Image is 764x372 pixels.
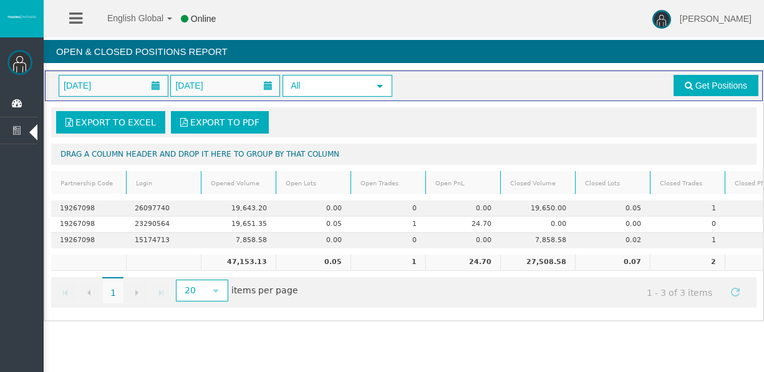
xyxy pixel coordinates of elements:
[44,40,764,63] h4: Open & Closed Positions Report
[56,111,165,134] a: Export to Excel
[128,175,200,192] a: Login
[191,14,216,24] span: Online
[51,217,126,233] td: 19267098
[51,200,126,217] td: 19267098
[695,81,747,91] span: Get Positions
[503,175,574,192] a: Closed Volume
[201,233,276,248] td: 7,858.58
[650,255,725,271] td: 2
[276,233,351,248] td: 0.00
[575,255,650,271] td: 0.07
[730,287,740,297] span: Refresh
[60,77,95,94] span: [DATE]
[177,281,204,300] span: 20
[125,281,148,303] a: Go to the next page
[425,255,500,271] td: 24.70
[276,255,351,271] td: 0.05
[680,14,752,24] span: [PERSON_NAME]
[578,175,649,192] a: Closed Lots
[173,281,298,301] span: items per page
[650,217,725,233] td: 0
[203,175,274,192] a: Opened Volume
[54,281,77,303] a: Go to the first page
[84,288,94,298] span: Go to the previous page
[276,200,351,217] td: 0.00
[51,233,126,248] td: 19267098
[725,281,746,302] a: Refresh
[500,217,575,233] td: 0.00
[351,255,425,271] td: 1
[201,200,276,217] td: 19,643.20
[132,288,142,298] span: Go to the next page
[75,117,156,127] span: Export to Excel
[575,200,650,217] td: 0.05
[428,175,499,192] a: Open PnL
[650,233,725,248] td: 1
[60,288,70,298] span: Go to the first page
[190,117,259,127] span: Export to PDF
[500,255,575,271] td: 27,508.58
[102,277,123,303] span: 1
[171,111,269,134] a: Export to PDF
[201,217,276,233] td: 19,651.35
[78,281,100,303] a: Go to the previous page
[284,76,369,95] span: All
[278,175,349,192] a: Open Lots
[172,77,206,94] span: [DATE]
[126,217,201,233] td: 23290564
[91,13,163,23] span: English Global
[276,217,351,233] td: 0.05
[652,10,671,29] img: user-image
[156,288,166,298] span: Go to the last page
[51,144,757,165] div: Drag a column header and drop it here to group by that column
[6,14,37,19] img: logo.svg
[351,217,425,233] td: 1
[353,175,424,192] a: Open Trades
[375,81,385,91] span: select
[636,281,724,304] span: 1 - 3 of 3 items
[351,233,425,248] td: 0
[201,255,276,271] td: 47,153.13
[351,200,425,217] td: 0
[650,200,725,217] td: 1
[500,200,575,217] td: 19,650.00
[211,286,221,296] span: select
[652,175,723,192] a: Closed Trades
[575,233,650,248] td: 0.02
[150,281,172,303] a: Go to the last page
[575,217,650,233] td: 0.00
[53,175,125,192] a: Partnership Code
[500,233,575,248] td: 7,858.58
[126,233,201,248] td: 15174713
[425,217,500,233] td: 24.70
[126,200,201,217] td: 26097740
[425,233,500,248] td: 0.00
[425,200,500,217] td: 0.00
